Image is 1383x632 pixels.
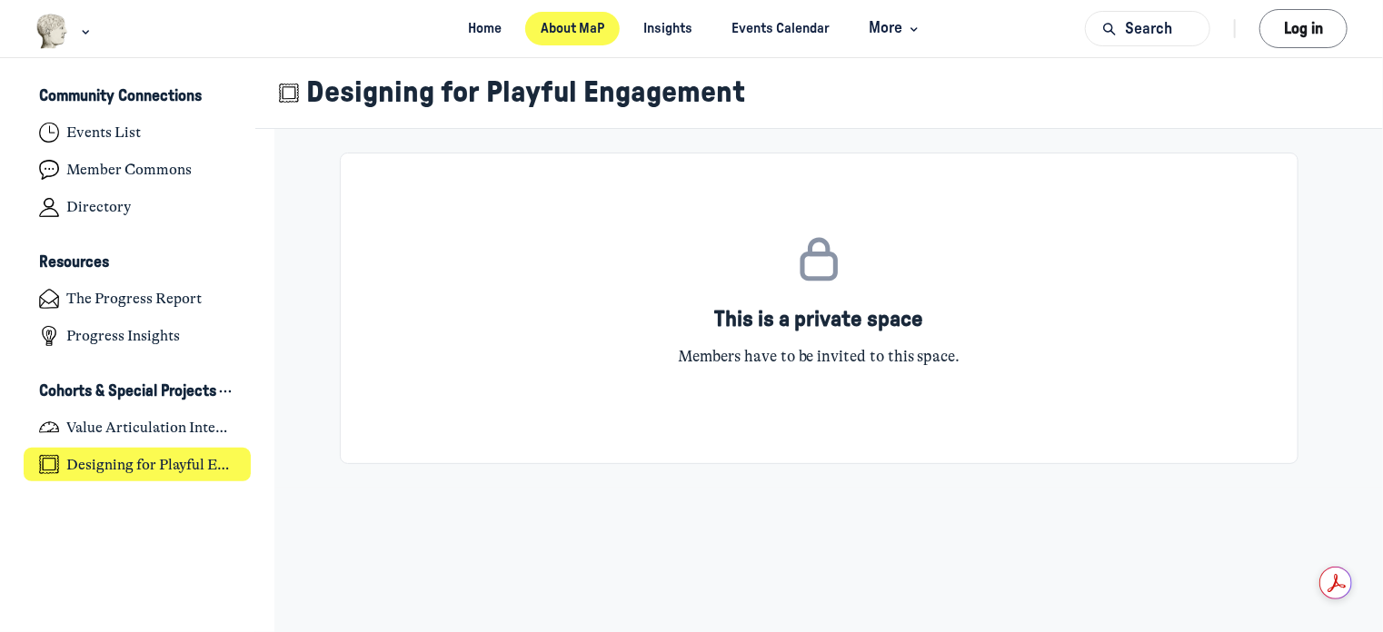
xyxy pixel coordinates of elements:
button: Community ConnectionsCollapse space [24,82,252,113]
h5: This is a private space [381,306,1259,333]
button: Search [1085,11,1210,46]
a: Value Articulation Intensive (Cultural Leadership Lab) [24,410,252,444]
a: The Progress Report [24,282,252,316]
img: Museums as Progress logo [35,14,69,49]
span: More [870,16,923,41]
h4: Directory [66,198,131,216]
button: Log in [1259,9,1348,48]
a: Directory [24,191,252,224]
a: Insights [628,12,709,45]
h3: Community Connections [39,87,202,106]
h1: Designing for Playful Engagement [306,75,745,111]
a: Events List [24,116,252,150]
a: About MaP [525,12,621,45]
a: Progress Insights [24,320,252,353]
button: Museums as Progress logo [35,12,95,51]
a: Member Commons [24,153,252,187]
button: Cohorts & Special ProjectsCollapse space [24,376,252,407]
h4: Progress Insights [66,327,180,345]
h4: Value Articulation Intensive (Cultural Leadership Lab) [66,419,235,437]
a: Designing for Playful Engagement [24,448,252,481]
p: Members have to be invited to this space. [381,345,1259,369]
h4: Events List [66,123,141,142]
h3: Resources [39,253,109,272]
button: View space group options [216,382,236,402]
a: Home [453,12,518,45]
h4: The Progress Report [66,290,202,308]
a: Events Calendar [716,12,846,45]
button: More [853,12,930,45]
h4: Designing for Playful Engagement [66,456,235,474]
main: Main Content [255,129,1383,488]
button: ResourcesCollapse space [24,248,252,279]
header: Page Header [255,58,1383,129]
h3: Cohorts & Special Projects [39,382,216,401]
h4: Member Commons [66,161,192,179]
